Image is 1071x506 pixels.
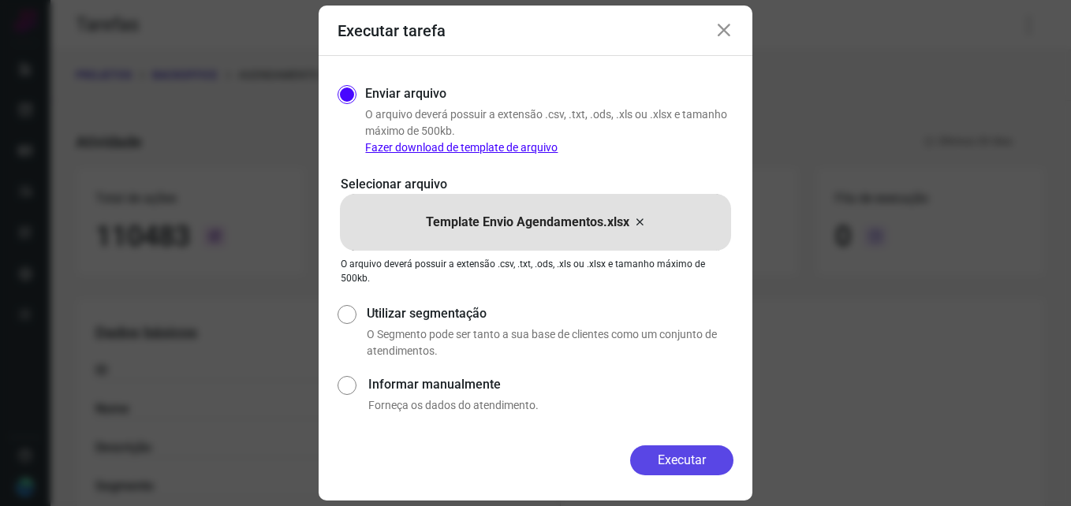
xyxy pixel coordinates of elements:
p: Forneça os dados do atendimento. [368,397,733,414]
button: Executar [630,445,733,475]
p: O arquivo deverá possuir a extensão .csv, .txt, .ods, .xls ou .xlsx e tamanho máximo de 500kb. [341,257,730,285]
label: Utilizar segmentação [367,304,733,323]
p: O arquivo deverá possuir a extensão .csv, .txt, .ods, .xls ou .xlsx e tamanho máximo de 500kb. [365,106,733,156]
h3: Executar tarefa [338,21,446,40]
label: Informar manualmente [368,375,733,394]
p: Template Envio Agendamentos.xlsx [426,213,629,232]
p: O Segmento pode ser tanto a sua base de clientes como um conjunto de atendimentos. [367,326,733,359]
p: Selecionar arquivo [341,175,730,194]
a: Fazer download de template de arquivo [365,141,558,154]
label: Enviar arquivo [365,84,446,103]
